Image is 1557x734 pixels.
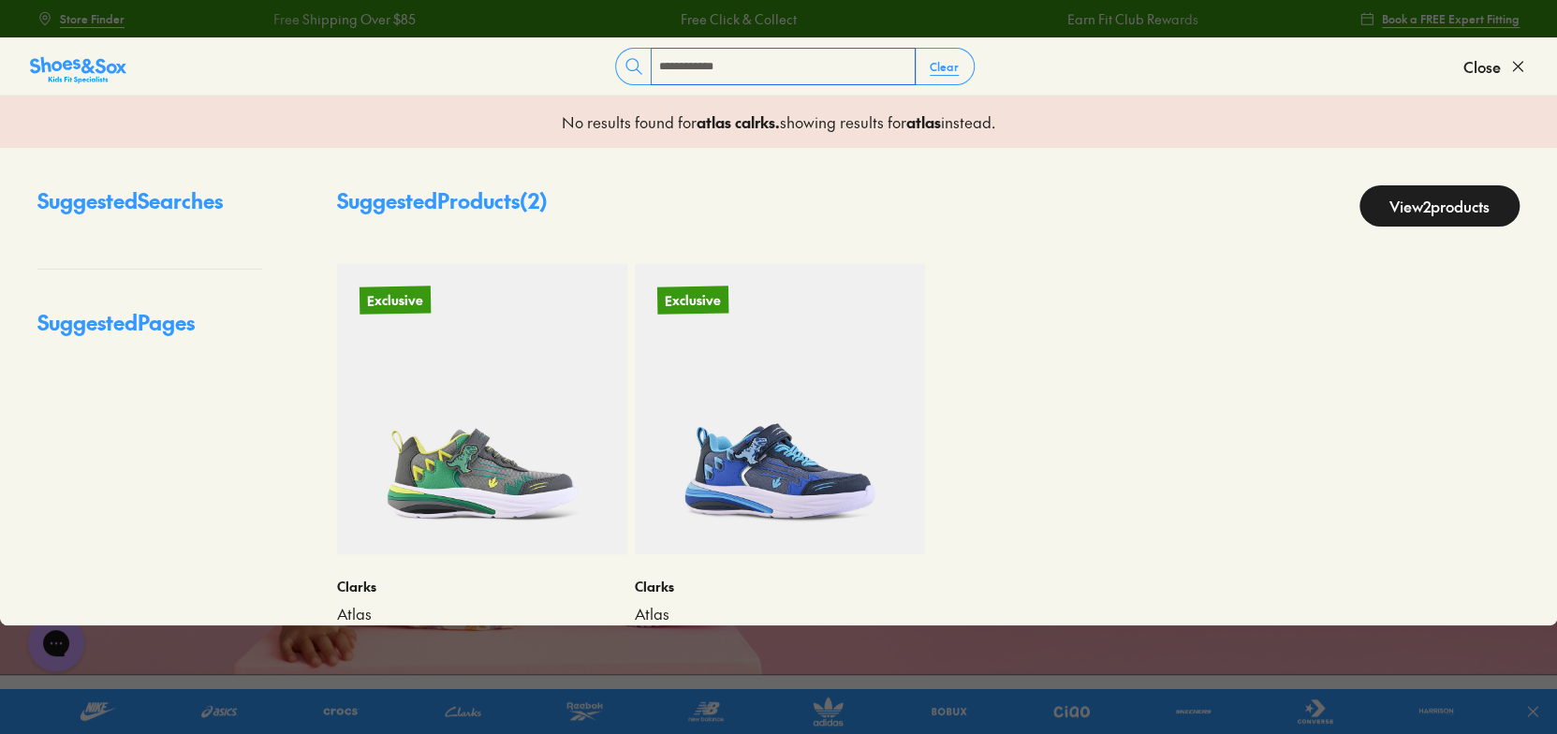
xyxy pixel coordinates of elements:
[360,286,431,314] p: Exclusive
[1359,2,1520,36] a: Book a FREE Expert Fitting
[1463,46,1527,87] button: Close
[1382,10,1520,27] span: Book a FREE Expert Fitting
[635,604,925,624] a: Atlas
[337,577,627,596] p: Clarks
[915,50,974,83] button: Clear
[337,264,627,554] a: Exclusive
[635,264,925,554] a: Exclusive
[30,51,126,81] a: Shoes &amp; Sox
[1359,185,1520,227] a: View2products
[337,604,627,624] a: Atlas
[562,110,995,133] p: No results found for showing results for instead.
[30,55,126,85] img: SNS_Logo_Responsive.svg
[37,2,125,36] a: Store Finder
[37,307,262,353] p: Suggested Pages
[635,577,925,596] p: Clarks
[520,186,548,214] span: ( 2 )
[906,111,941,132] b: atlas
[337,185,548,227] p: Suggested Products
[635,9,751,29] a: Free Click & Collect
[1463,55,1501,78] span: Close
[228,9,370,29] a: Free Shipping Over $85
[37,185,262,231] p: Suggested Searches
[697,111,780,132] b: atlas calrks .
[60,10,125,27] span: Store Finder
[655,283,729,317] p: Exclusive
[19,609,94,678] iframe: Gorgias live chat messenger
[1021,9,1153,29] a: Earn Fit Club Rewards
